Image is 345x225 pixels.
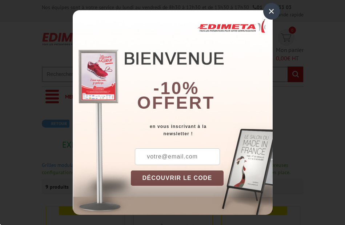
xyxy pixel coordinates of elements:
[135,148,220,165] input: votre@email.com
[153,79,199,98] b: -10%
[131,170,224,186] button: DÉCOUVRIR LE CODE
[263,3,280,20] div: ×
[131,123,273,137] div: en vous inscrivant à la newsletter !
[137,93,215,112] font: offert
